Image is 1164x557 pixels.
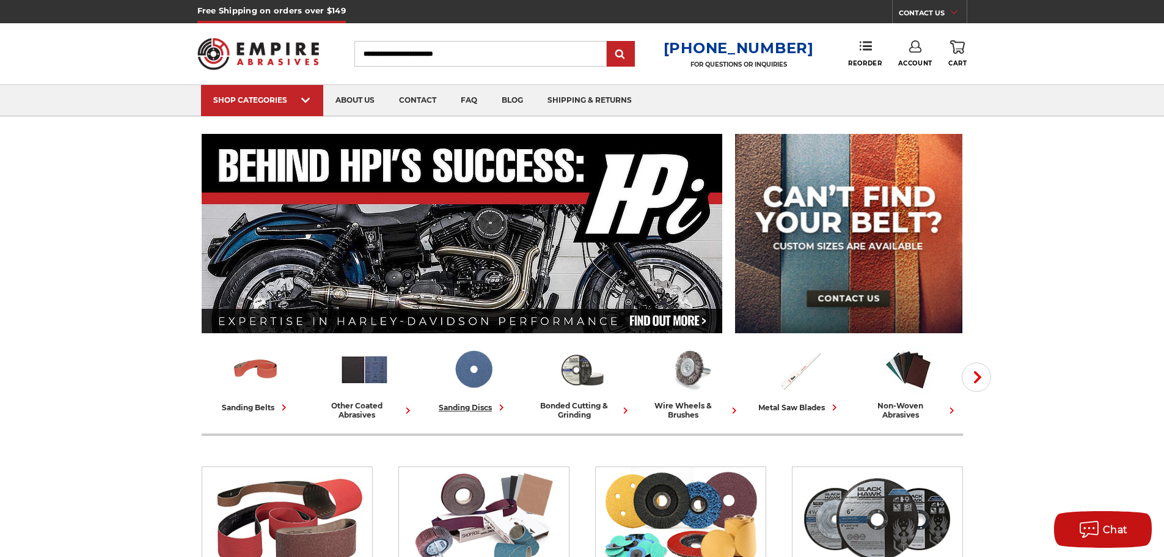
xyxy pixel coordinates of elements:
a: sanding discs [424,344,523,414]
input: Submit [609,42,633,67]
a: contact [387,85,448,116]
img: Non-woven Abrasives [883,344,934,395]
div: wire wheels & brushes [642,401,741,419]
img: Sanding Discs [448,344,499,395]
a: [PHONE_NUMBER] [664,39,814,57]
a: non-woven abrasives [859,344,958,419]
a: bonded cutting & grinding [533,344,632,419]
a: shipping & returns [535,85,644,116]
div: SHOP CATEGORIES [213,95,311,105]
a: sanding belts [207,344,306,414]
span: Reorder [848,59,882,67]
a: faq [448,85,489,116]
a: other coated abrasives [315,344,414,419]
span: Chat [1103,524,1128,536]
span: Account [898,59,932,67]
img: Empire Abrasives [197,30,320,78]
div: bonded cutting & grinding [533,401,632,419]
img: Other Coated Abrasives [339,344,390,395]
a: Reorder [848,40,882,67]
div: sanding discs [439,401,508,414]
a: about us [323,85,387,116]
a: metal saw blades [750,344,849,414]
div: sanding belts [222,401,290,414]
img: Metal Saw Blades [774,344,825,395]
div: non-woven abrasives [859,401,958,419]
button: Next [962,363,991,392]
div: other coated abrasives [315,401,414,419]
div: metal saw blades [758,401,841,414]
a: Cart [948,40,967,67]
img: Banner for an interview featuring Horsepower Inc who makes Harley performance upgrades featured o... [202,134,723,333]
img: Sanding Belts [230,344,281,395]
a: wire wheels & brushes [642,344,741,419]
img: Wire Wheels & Brushes [665,344,716,395]
img: Bonded Cutting & Grinding [557,344,607,395]
span: Cart [948,59,967,67]
a: blog [489,85,535,116]
a: CONTACT US [899,6,967,23]
p: FOR QUESTIONS OR INQUIRIES [664,61,814,68]
button: Chat [1054,511,1152,548]
img: promo banner for custom belts. [735,134,962,333]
